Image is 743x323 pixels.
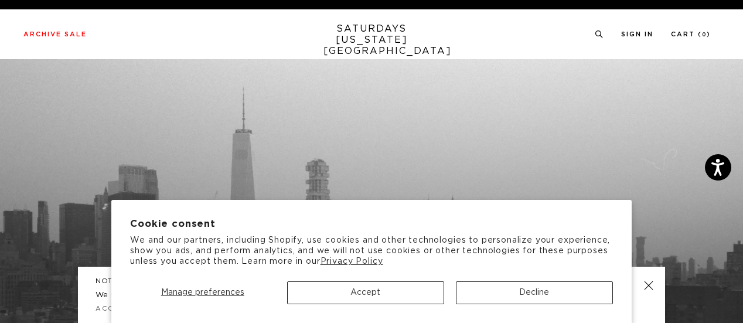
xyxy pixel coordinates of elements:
h2: Cookie consent [130,219,613,230]
p: We use cookies on this site to enhance your user experience. By continuing, you consent to our us... [96,290,606,301]
a: Privacy Policy [321,257,383,266]
button: Accept [287,281,444,304]
button: Decline [456,281,613,304]
button: Manage preferences [130,281,275,304]
p: We and our partners, including Shopify, use cookies and other technologies to personalize your ex... [130,235,613,267]
a: Cart (0) [671,31,711,38]
small: 0 [702,32,707,38]
a: SATURDAYS[US_STATE][GEOGRAPHIC_DATA] [323,23,420,57]
a: Archive Sale [23,31,87,38]
span: Manage preferences [161,288,244,297]
h5: NOTICE [96,276,647,286]
a: Accept [96,305,129,312]
a: Sign In [621,31,653,38]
